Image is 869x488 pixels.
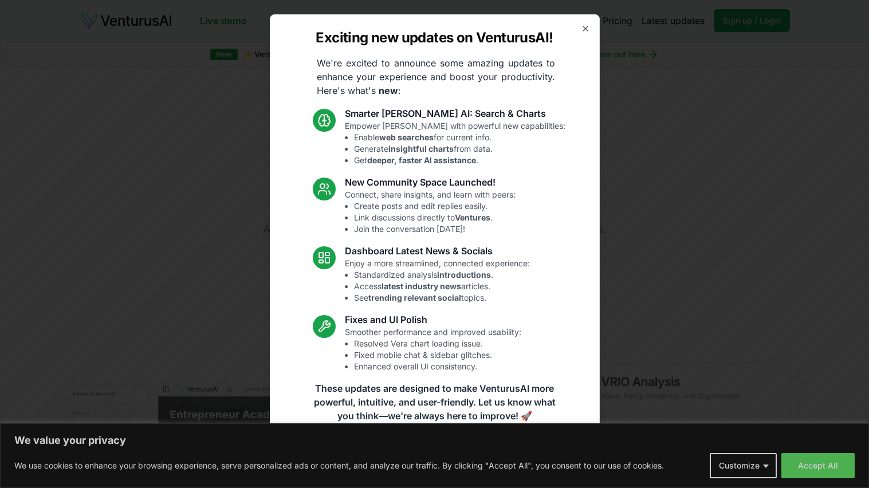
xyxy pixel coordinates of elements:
a: Read the full announcement on our blog! [349,436,521,459]
p: Smoother performance and improved usability: [345,326,521,372]
li: Enable for current info. [354,132,565,143]
li: Enhanced overall UI consistency. [354,361,521,372]
li: Create posts and edit replies easily. [354,200,516,212]
li: Standardized analysis . [354,269,530,281]
strong: introductions [437,270,491,280]
strong: new [379,85,398,96]
p: Empower [PERSON_NAME] with powerful new capabilities: [345,120,565,166]
li: Get . [354,155,565,166]
li: Fixed mobile chat & sidebar glitches. [354,349,521,361]
li: Generate from data. [354,143,565,155]
h2: Exciting new updates on VenturusAI! [316,29,553,47]
strong: Ventures [455,212,490,222]
p: These updates are designed to make VenturusAI more powerful, intuitive, and user-friendly. Let us... [306,381,563,423]
li: Join the conversation [DATE]! [354,223,516,235]
li: Link discussions directly to . [354,212,516,223]
h3: New Community Space Launched! [345,175,516,189]
li: Access articles. [354,281,530,292]
h3: Smarter [PERSON_NAME] AI: Search & Charts [345,107,565,120]
h3: Dashboard Latest News & Socials [345,244,530,258]
li: See topics. [354,292,530,304]
strong: latest industry news [382,281,461,291]
strong: deeper, faster AI assistance [367,155,476,165]
p: We're excited to announce some amazing updates to enhance your experience and boost your producti... [308,56,564,97]
h3: Fixes and UI Polish [345,313,521,326]
p: Enjoy a more streamlined, connected experience: [345,258,530,304]
p: Connect, share insights, and learn with peers: [345,189,516,235]
strong: insightful charts [388,144,454,154]
strong: trending relevant social [368,293,461,302]
strong: web searches [379,132,434,142]
li: Resolved Vera chart loading issue. [354,338,521,349]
